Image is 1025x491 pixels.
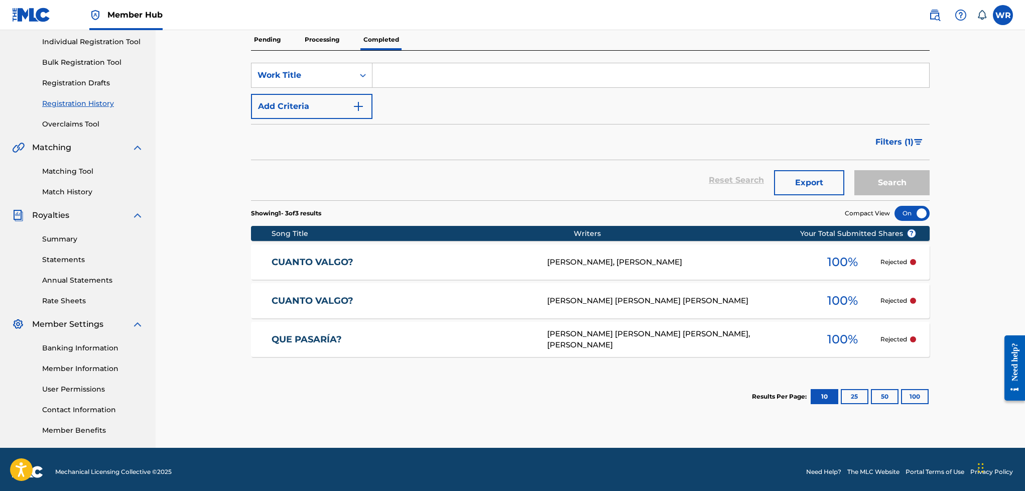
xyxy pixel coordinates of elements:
[360,29,402,50] p: Completed
[107,9,163,21] span: Member Hub
[251,94,372,119] button: Add Criteria
[272,228,574,239] div: Song Title
[547,295,805,307] div: [PERSON_NAME] [PERSON_NAME] [PERSON_NAME]
[251,29,284,50] p: Pending
[12,8,51,22] img: MLC Logo
[132,142,144,154] img: expand
[42,37,144,47] a: Individual Registration Tool
[929,9,941,21] img: search
[906,467,964,476] a: Portal Terms of Use
[12,209,24,221] img: Royalties
[908,229,916,237] span: ?
[55,467,172,476] span: Mechanical Licensing Collective © 2025
[251,63,930,200] form: Search Form
[42,234,144,244] a: Summary
[302,29,342,50] p: Processing
[42,384,144,395] a: User Permissions
[914,139,923,145] img: filter
[774,170,844,195] button: Export
[42,363,144,374] a: Member Information
[251,209,321,218] p: Showing 1 - 3 of 3 results
[32,142,71,154] span: Matching
[845,209,890,218] span: Compact View
[547,257,805,268] div: [PERSON_NAME], [PERSON_NAME]
[901,389,929,404] button: 100
[875,136,914,148] span: Filters ( 1 )
[806,467,841,476] a: Need Help?
[880,296,907,305] p: Rejected
[752,392,809,401] p: Results Per Page:
[827,330,858,348] span: 100 %
[132,318,144,330] img: expand
[547,328,805,351] div: [PERSON_NAME] [PERSON_NAME] [PERSON_NAME], [PERSON_NAME]
[871,389,899,404] button: 50
[975,443,1025,491] iframe: Chat Widget
[977,10,987,20] div: Notifications
[841,389,868,404] button: 25
[42,296,144,306] a: Rate Sheets
[42,119,144,130] a: Overclaims Tool
[272,257,534,268] a: CUANTO VALGO?
[800,228,916,239] span: Your Total Submitted Shares
[42,187,144,197] a: Match History
[352,100,364,112] img: 9d2ae6d4665cec9f34b9.svg
[978,453,984,483] div: Arrastrar
[12,318,24,330] img: Member Settings
[132,209,144,221] img: expand
[42,57,144,68] a: Bulk Registration Tool
[880,335,907,344] p: Rejected
[574,228,832,239] div: Writers
[42,166,144,177] a: Matching Tool
[42,255,144,265] a: Statements
[12,142,25,154] img: Matching
[32,318,103,330] span: Member Settings
[951,5,971,25] div: Help
[42,78,144,88] a: Registration Drafts
[997,328,1025,409] iframe: Resource Center
[42,275,144,286] a: Annual Statements
[993,5,1013,25] div: User Menu
[42,98,144,109] a: Registration History
[869,130,930,155] button: Filters (1)
[925,5,945,25] a: Public Search
[89,9,101,21] img: Top Rightsholder
[975,443,1025,491] div: Widget de chat
[955,9,967,21] img: help
[42,343,144,353] a: Banking Information
[42,425,144,436] a: Member Benefits
[970,467,1013,476] a: Privacy Policy
[272,295,534,307] a: CUANTO VALGO?
[827,253,858,271] span: 100 %
[811,389,838,404] button: 10
[32,209,69,221] span: Royalties
[272,334,534,345] a: QUE PASARÍA?
[847,467,900,476] a: The MLC Website
[880,258,907,267] p: Rejected
[42,405,144,415] a: Contact Information
[827,292,858,310] span: 100 %
[258,69,348,81] div: Work Title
